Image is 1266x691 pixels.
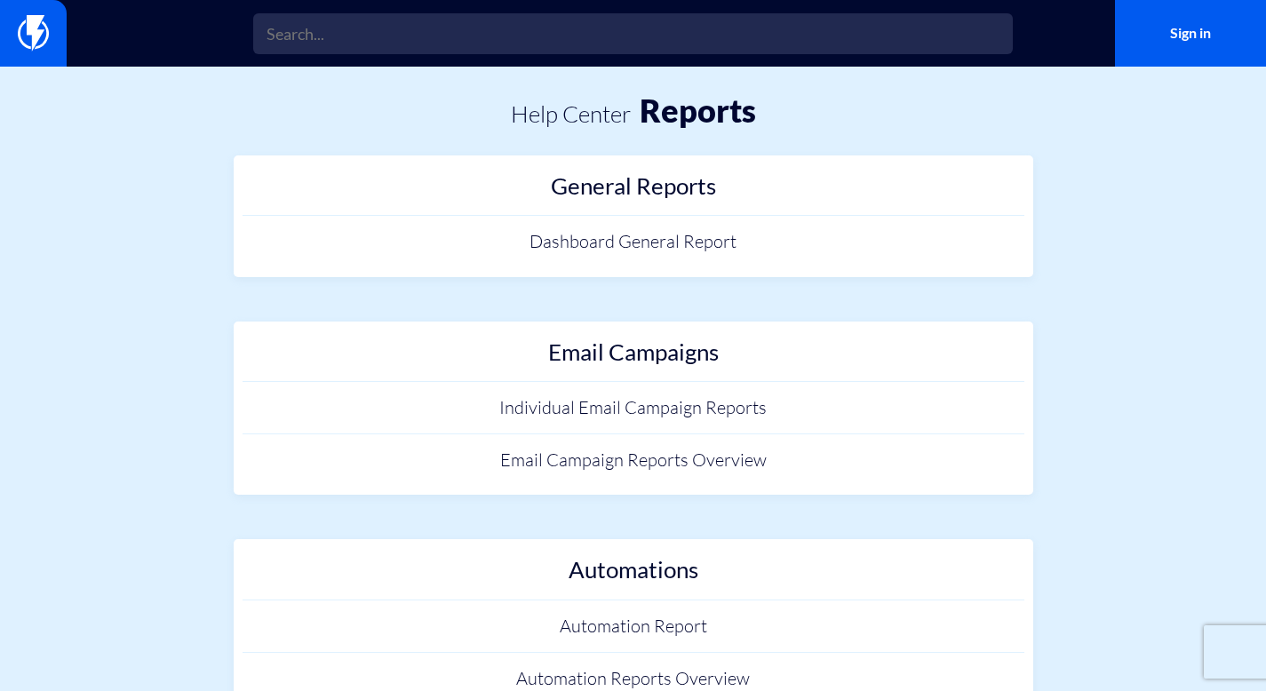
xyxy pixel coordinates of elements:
[251,173,1015,208] h2: General Reports
[243,434,1024,487] a: Email Campaign Reports Overview
[640,93,756,129] h1: Reports
[251,557,1015,592] h2: Automations
[243,548,1024,600] a: Automations
[243,382,1024,434] a: Individual Email Campaign Reports
[511,99,631,128] a: Help center
[243,330,1024,383] a: Email Campaigns
[243,600,1024,653] a: Automation Report
[243,216,1024,268] a: Dashboard General Report
[253,13,1013,54] input: Search...
[243,164,1024,217] a: General Reports
[251,339,1015,374] h2: Email Campaigns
